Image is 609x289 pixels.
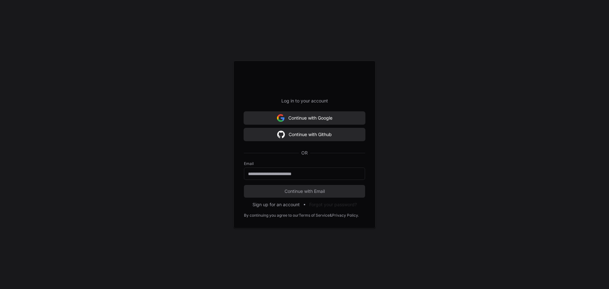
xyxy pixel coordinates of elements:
[244,213,299,218] div: By continuing you agree to our
[244,185,365,198] button: Continue with Email
[299,213,330,218] a: Terms of Service
[244,112,365,124] button: Continue with Google
[244,98,365,104] p: Log in to your account
[277,112,285,124] img: Sign in with google
[299,150,310,156] span: OR
[332,213,359,218] a: Privacy Policy.
[244,128,365,141] button: Continue with Github
[244,188,365,194] span: Continue with Email
[277,128,285,141] img: Sign in with google
[330,213,332,218] div: &
[309,201,357,208] button: Forgot your password?
[252,201,300,208] button: Sign up for an account
[244,161,365,166] label: Email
